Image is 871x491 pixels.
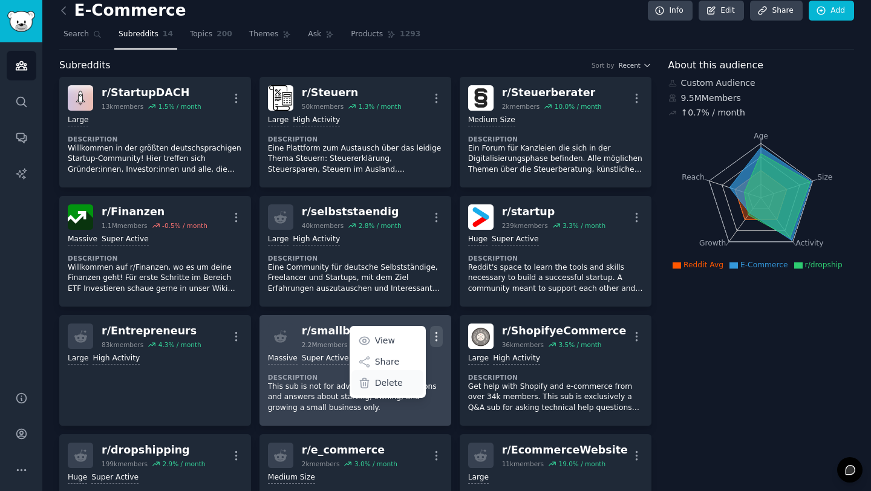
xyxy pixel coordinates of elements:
[468,143,643,175] p: Ein Forum für Kanzleien die sich in der Digitalisierungsphase befinden. Alle möglichen Themen übe...
[492,234,539,245] div: Super Active
[468,135,643,143] dt: Description
[68,262,243,294] p: Willkommen auf r/Finanzen, wo es um deine Finanzen geht! Für erste Schritte im Bereich ETF Invest...
[805,261,843,269] span: r/dropship
[817,172,832,181] tspan: Size
[668,58,763,73] span: About this audience
[186,25,237,50] a: Topics200
[293,234,340,245] div: High Activity
[400,29,420,40] span: 1293
[259,196,451,307] a: r/selbststaendig40kmembers2.8% / monthLargeHigh ActivityDescriptionEine Community für deutsche Se...
[59,77,251,187] a: StartupDACHr/StartupDACH13kmembers1.5% / monthLargeDescriptionWillkommen in der größten deutschsp...
[359,221,402,230] div: 2.8 % / month
[555,102,602,111] div: 10.0 % / month
[68,115,88,126] div: Large
[493,353,540,365] div: High Activity
[268,234,289,245] div: Large
[308,29,321,40] span: Ask
[699,239,726,247] tspan: Growth
[68,472,87,484] div: Huge
[217,29,232,40] span: 200
[682,172,705,181] tspan: Reach
[668,77,855,89] div: Custom Audience
[102,204,207,219] div: r/ Finanzen
[375,334,395,347] p: View
[502,102,540,111] div: 2k members
[681,106,745,119] div: ↑ 0.7 % / month
[351,29,383,40] span: Products
[102,324,201,339] div: r/ Entrepreneurs
[68,85,93,111] img: StartupDACH
[468,115,515,126] div: Medium Size
[375,356,399,368] p: Share
[468,85,494,111] img: Steuerberater
[158,340,201,349] div: 4.3 % / month
[302,443,397,458] div: r/ e_commerce
[347,25,425,50] a: Products1293
[750,1,802,21] a: Share
[268,143,443,175] p: Eine Plattform zum Austausch über das leidige Thema Steuern: Steuererklärung, Steuersparen, Steue...
[563,221,605,230] div: 3.3 % / month
[468,382,643,414] p: Get help with Shopify and e-commerce from over 34k members. This sub is exclusively a Q&A sub for...
[268,472,315,484] div: Medium Size
[268,115,289,126] div: Large
[468,373,643,382] dt: Description
[68,234,97,245] div: Massive
[119,29,158,40] span: Subreddits
[102,85,201,100] div: r/ StartupDACH
[268,135,443,143] dt: Description
[302,460,340,468] div: 2k members
[59,315,251,426] a: r/Entrepreneurs83kmembers4.3% / monthLargeHigh Activity
[102,234,149,245] div: Super Active
[259,315,451,426] a: r/smallbusiness2.2Mmembers0.8% / monthViewShareDeleteMassiveSuper ActiveDescriptionThis sub is no...
[740,261,788,269] span: E-Commerce
[468,472,489,484] div: Large
[268,373,443,382] dt: Description
[59,196,251,307] a: Finanzenr/Finanzen1.1Mmembers-0.5% / monthMassiveSuper ActiveDescriptionWillkommen auf r/Finanzen...
[795,239,823,247] tspan: Activity
[91,472,139,484] div: Super Active
[249,29,279,40] span: Themes
[268,85,293,111] img: Steuern
[468,353,489,365] div: Large
[59,25,106,50] a: Search
[268,353,298,365] div: Massive
[351,328,423,353] a: View
[102,443,205,458] div: r/ dropshipping
[102,460,148,468] div: 199k members
[359,102,402,111] div: 1.3 % / month
[102,221,148,230] div: 1.1M members
[460,315,651,426] a: ShopifyeCommercer/ShopifyeCommerce36kmembers3.5% / monthLargeHigh ActivityDescriptionGet help wit...
[302,324,405,339] div: r/ smallbusiness
[68,254,243,262] dt: Description
[619,61,641,70] span: Recent
[245,25,296,50] a: Themes
[68,135,243,143] dt: Description
[468,234,488,245] div: Huge
[64,29,89,40] span: Search
[93,353,140,365] div: High Activity
[7,11,35,32] img: GummySearch logo
[302,221,344,230] div: 40k members
[302,353,349,365] div: Super Active
[59,1,186,21] h2: E-Commerce
[502,221,548,230] div: 239k members
[68,204,93,230] img: Finanzen
[502,324,627,339] div: r/ ShopifyeCommerce
[302,340,348,349] div: 2.2M members
[502,460,544,468] div: 11k members
[302,85,402,100] div: r/ Steuern
[68,143,243,175] p: Willkommen in der größten deutschsprachigen Startup-Community! Hier treffen sich Gründer:innen, I...
[268,382,443,414] p: This sub is not for advertisements! Questions and answers about starting, owning, and growing a s...
[460,196,651,307] a: startupr/startup239kmembers3.3% / monthHugeSuper ActiveDescriptionReddit's space to learn the too...
[268,262,443,294] p: Eine Community für deutsche Selbstständige, Freelancer und Startups, mit dem Ziel Erfahrungen aus...
[259,77,451,187] a: Steuernr/Steuern50kmembers1.3% / monthLargeHigh ActivityDescriptionEine Plattform zum Austausch ü...
[502,340,544,349] div: 36k members
[699,1,744,21] a: Edit
[375,377,403,389] p: Delete
[809,1,854,21] a: Add
[162,460,205,468] div: 2.9 % / month
[190,29,212,40] span: Topics
[558,340,601,349] div: 3.5 % / month
[468,324,494,349] img: ShopifyeCommerce
[268,254,443,262] dt: Description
